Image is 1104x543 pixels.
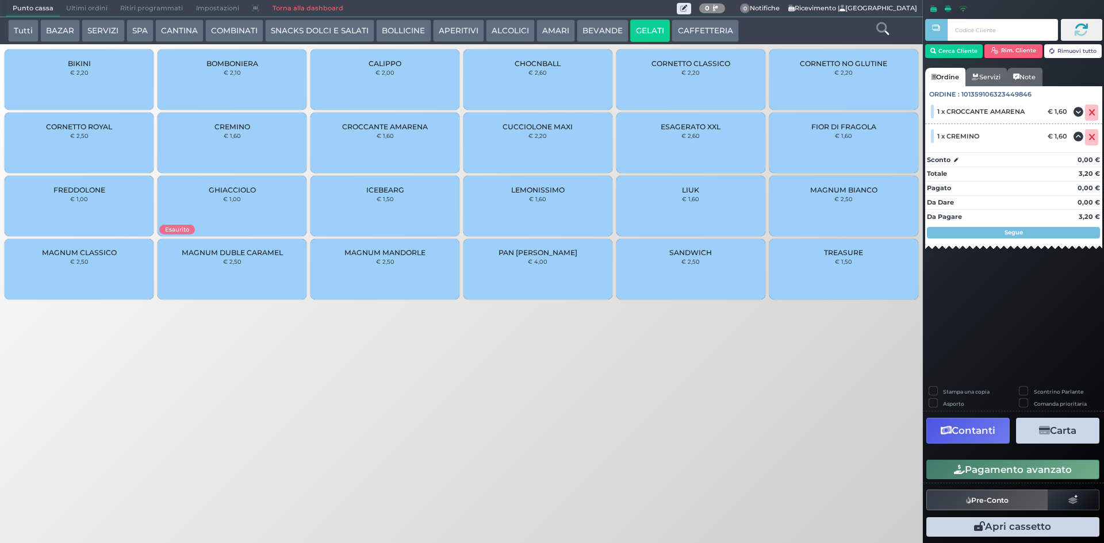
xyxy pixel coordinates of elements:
span: SANDWICH [669,248,712,257]
span: Ritiri programmati [114,1,189,17]
strong: 3,20 € [1079,170,1100,178]
button: BEVANDE [577,20,628,43]
span: ESAGERATO XXL [661,122,720,131]
small: € 2,50 [70,258,89,265]
span: CORNETTO ROYAL [46,122,112,131]
small: € 2,10 [224,69,241,76]
span: TREASURE [824,248,863,257]
small: € 2,60 [528,69,547,76]
span: MAGNUM MANDORLE [344,248,425,257]
small: € 2,20 [681,69,700,76]
button: Cerca Cliente [925,44,983,58]
small: € 1,50 [377,195,394,202]
strong: Totale [927,170,947,178]
button: COMBINATI [205,20,263,43]
span: LIUK [682,186,699,194]
strong: 0,00 € [1078,198,1100,206]
span: CROCCANTE AMARENA [342,122,428,131]
small: € 2,20 [528,132,547,139]
button: Tutti [8,20,39,43]
small: € 1,60 [377,132,394,139]
button: SPA [126,20,154,43]
a: Note [1007,68,1042,86]
strong: 3,20 € [1079,213,1100,221]
span: FREDDOLONE [53,186,105,194]
small: € 1,60 [224,132,241,139]
button: BAZAR [40,20,80,43]
label: Stampa una copia [943,388,990,395]
span: BOMBONIERA [206,59,258,68]
span: FIOR DI FRAGOLA [811,122,876,131]
small: € 2,60 [681,132,700,139]
small: € 2,00 [375,69,394,76]
span: CHOCNBALL [515,59,561,68]
span: LEMONISSIMO [511,186,565,194]
small: € 2,50 [376,258,394,265]
strong: Da Pagare [927,213,962,221]
button: Pre-Conto [926,490,1048,510]
span: CALIPPO [369,59,401,68]
button: CANTINA [155,20,204,43]
span: CUCCIOLONE MAXI [503,122,573,131]
strong: Segue [1005,229,1023,236]
strong: 0,00 € [1078,156,1100,164]
small: € 1,00 [70,195,88,202]
small: € 4,00 [528,258,547,265]
input: Codice Cliente [948,19,1057,41]
a: Torna alla dashboard [266,1,349,17]
span: MAGNUM BIANCO [810,186,877,194]
label: Scontrino Parlante [1034,388,1083,395]
span: Esaurito [159,225,195,234]
strong: 0,00 € [1078,184,1100,192]
span: 1 x CROCCANTE AMARENA [937,107,1025,115]
button: Pagamento avanzato [926,460,1099,479]
small: € 2,20 [70,69,89,76]
small: € 2,50 [70,132,89,139]
small: € 1,60 [835,132,852,139]
span: 0 [740,3,750,14]
span: 101359106323449846 [961,90,1032,99]
button: SNACKS DOLCI E SALATI [265,20,374,43]
span: CREMINO [214,122,250,131]
small: € 2,50 [834,195,853,202]
div: € 1,60 [1046,107,1073,115]
button: GELATI [630,20,670,43]
span: BIKINI [68,59,91,68]
span: Ordine : [929,90,960,99]
label: Comanda prioritaria [1034,400,1087,407]
span: ICEBEARG [366,186,404,194]
span: PAN [PERSON_NAME] [499,248,577,257]
button: Carta [1016,418,1099,444]
span: Ultimi ordini [60,1,114,17]
strong: Da Dare [927,198,954,206]
strong: Sconto [927,155,950,165]
label: Asporto [943,400,964,407]
button: Contanti [926,418,1010,444]
button: SERVIZI [82,20,124,43]
a: Servizi [965,68,1007,86]
span: CORNETTO NO GLUTINE [800,59,887,68]
small: € 2,50 [681,258,700,265]
button: ALCOLICI [486,20,535,43]
small: € 2,50 [223,258,241,265]
span: Punto cassa [6,1,60,17]
a: Ordine [925,68,965,86]
small: € 1,60 [529,195,546,202]
small: € 1,50 [835,258,852,265]
div: € 1,60 [1046,132,1073,140]
span: 1 x CREMINO [937,132,979,140]
b: 0 [705,4,710,12]
span: MAGNUM DUBLE CARAMEL [182,248,283,257]
small: € 2,20 [834,69,853,76]
span: GHIACCIOLO [209,186,256,194]
button: Rimuovi tutto [1044,44,1102,58]
button: Rim. Cliente [984,44,1042,58]
small: € 1,60 [682,195,699,202]
button: AMARI [536,20,575,43]
button: BOLLICINE [376,20,431,43]
span: MAGNUM CLASSICO [42,248,117,257]
button: APERITIVI [433,20,484,43]
button: Apri cassetto [926,517,1099,537]
small: € 1,00 [223,195,241,202]
strong: Pagato [927,184,951,192]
